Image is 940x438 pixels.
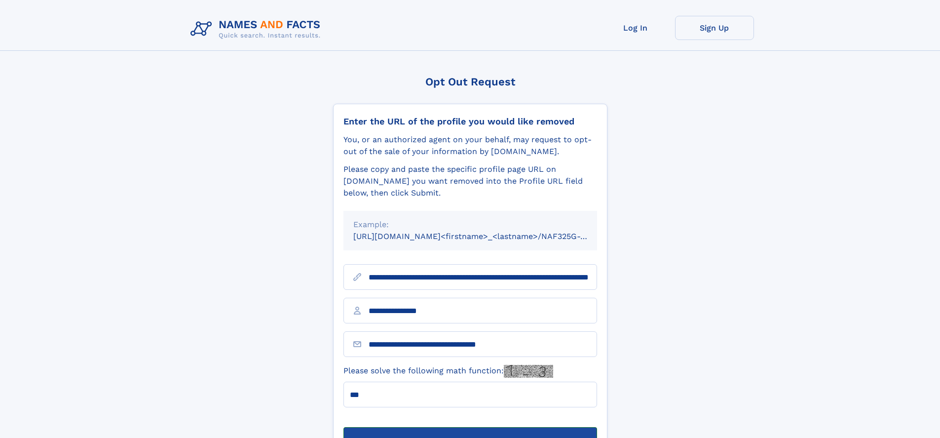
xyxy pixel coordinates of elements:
[675,16,754,40] a: Sign Up
[333,76,607,88] div: Opt Out Request
[353,232,616,241] small: [URL][DOMAIN_NAME]<firstname>_<lastname>/NAF325G-xxxxxxxx
[343,365,553,378] label: Please solve the following math function:
[596,16,675,40] a: Log In
[343,163,597,199] div: Please copy and paste the specific profile page URL on [DOMAIN_NAME] you want removed into the Pr...
[343,116,597,127] div: Enter the URL of the profile you would like removed
[343,134,597,158] div: You, or an authorized agent on your behalf, may request to opt-out of the sale of your informatio...
[187,16,329,42] img: Logo Names and Facts
[353,219,587,231] div: Example:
